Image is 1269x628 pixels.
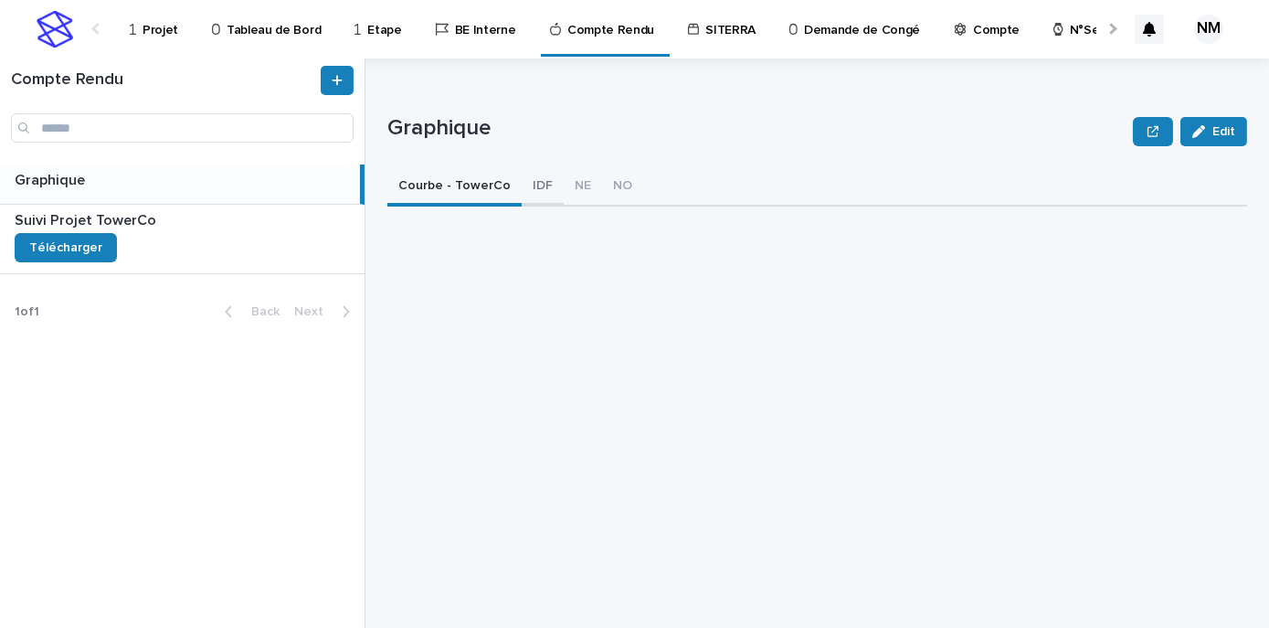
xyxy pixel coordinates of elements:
[11,113,354,143] input: Search
[287,303,365,320] button: Next
[1180,117,1247,146] button: Edit
[11,70,317,90] h1: Compte Rendu
[37,11,73,48] img: stacker-logo-s-only.png
[29,241,102,254] span: Télécharger
[1212,125,1235,138] span: Edit
[522,168,564,207] button: IDF
[387,168,522,207] button: Courbe - TowerCo
[564,168,602,207] button: NE
[210,303,287,320] button: Back
[15,168,89,189] p: Graphique
[240,305,280,318] span: Back
[602,168,643,207] button: NO
[15,233,117,262] a: Télécharger
[15,208,160,229] p: Suivi Projet TowerCo
[1194,15,1223,44] div: NM
[294,305,334,318] span: Next
[387,115,1126,142] p: Graphique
